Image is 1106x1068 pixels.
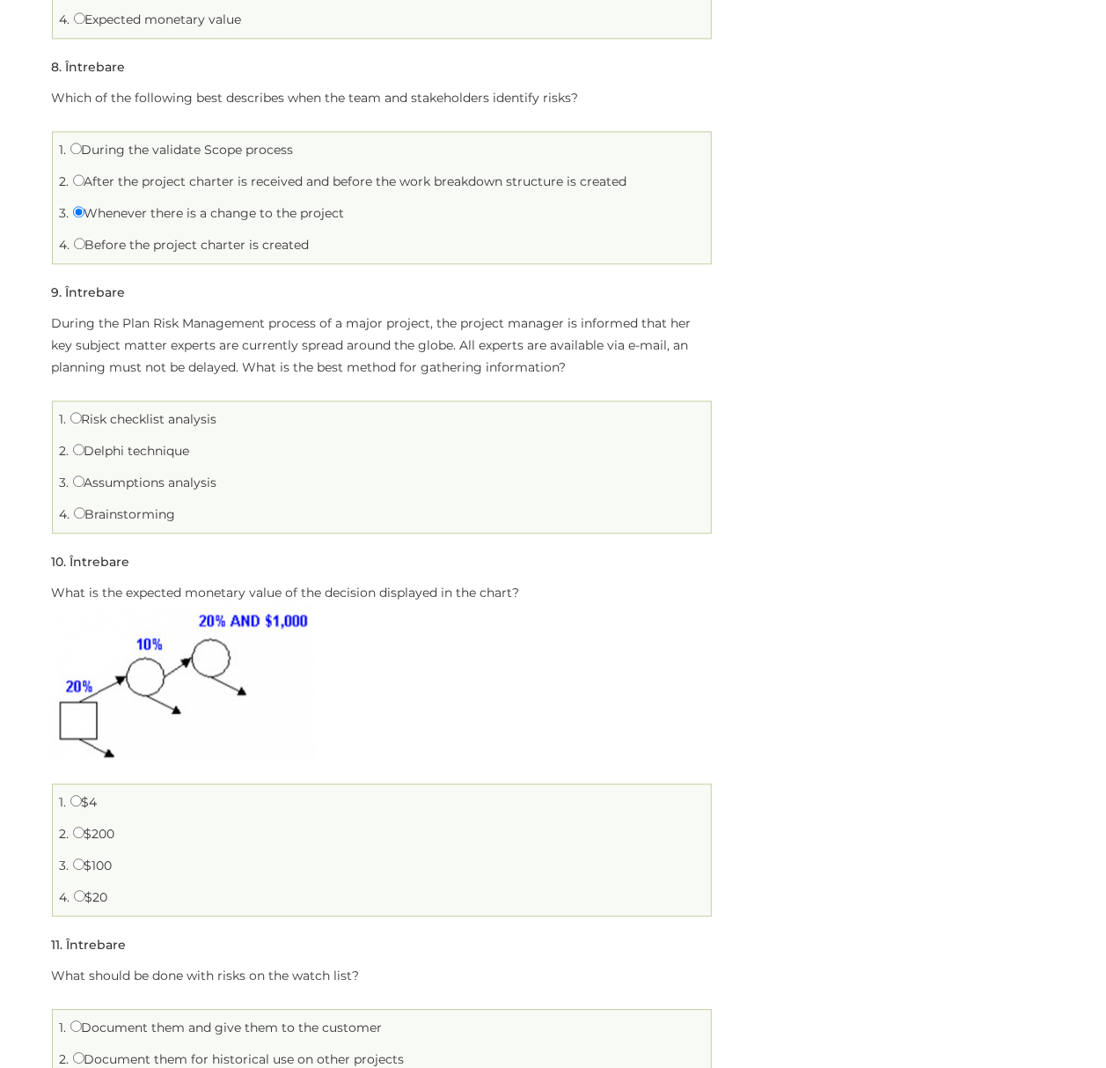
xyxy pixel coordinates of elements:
input: $100 [73,858,84,870]
label: $4 [70,794,98,810]
input: Document them for historical use on other projects [73,1052,84,1064]
label: $100 [73,858,113,873]
input: Document them and give them to the customer [70,1020,82,1032]
span: 3. [60,858,70,873]
label: After the project charter is received and before the work breakdown structure is created [73,173,627,189]
span: 1. [60,1020,67,1035]
input: After the project charter is received and before the work breakdown structure is created [73,174,84,186]
p: What should be done with risks on the watch list? [52,965,712,987]
label: Document them and give them to the customer [70,1020,383,1035]
span: 2. [60,443,70,459]
span: 2. [60,173,70,189]
label: Expected monetary value [74,11,242,27]
input: Risk checklist analysis [70,412,82,424]
span: 9 [52,284,60,300]
span: 1. [60,411,67,427]
span: 3. [60,475,70,490]
label: $200 [73,826,115,842]
label: Assumptions analysis [73,475,217,490]
label: Before the project charter is created [74,237,310,253]
input: During the validate Scope process [70,143,82,154]
input: $200 [73,827,84,838]
input: Assumptions analysis [73,475,84,487]
p: Which of the following best describes when the team and stakeholders identify risks? [52,87,712,109]
h5: . Întrebare [52,61,126,74]
span: 8 [52,59,60,75]
span: 11 [52,937,61,953]
label: Brainstorming [74,506,176,522]
p: What is the expected monetary value of the decision displayed in the chart? [52,582,712,762]
span: 1. [60,794,67,810]
label: During the validate Scope process [70,142,294,158]
span: 3. [60,205,70,221]
input: $20 [74,890,85,902]
label: $20 [74,889,108,905]
span: 4. [60,237,70,253]
span: 4. [60,889,70,905]
h5: . Întrebare [52,286,126,299]
input: Brainstorming [74,507,85,519]
input: Whenever there is a change to the project [73,206,84,217]
label: Risk checklist analysis [70,411,217,427]
label: Delphi technique [73,443,190,459]
input: $4 [70,795,82,807]
input: Delphi technique [73,444,84,455]
span: 2. [60,826,70,842]
span: 4. [60,11,70,27]
span: 2. [60,1051,70,1067]
label: Document them for historical use on other projects [73,1051,405,1067]
span: 4. [60,506,70,522]
span: 1. [60,142,67,158]
h5: . Întrebare [52,939,127,952]
input: Expected monetary value [74,12,85,24]
label: Whenever there is a change to the project [73,205,345,221]
input: Before the project charter is created [74,238,85,249]
span: 10 [52,554,64,570]
p: During the Plan Risk Management process of a major project, the project manager is informed that ... [52,313,712,379]
h5: . Întrebare [52,556,130,569]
